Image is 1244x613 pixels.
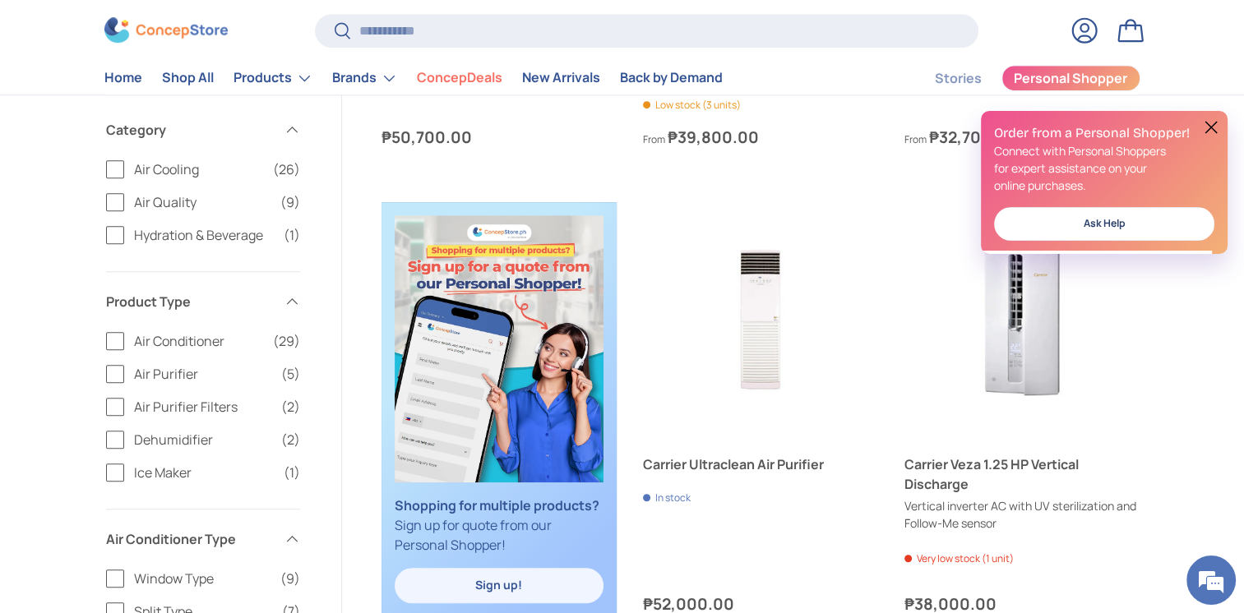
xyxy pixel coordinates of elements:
a: Carrier Veza 1.25 HP Vertical Discharge [904,202,1140,437]
p: Sign up for quote from our Personal Shopper! [395,495,604,555]
summary: Brands [322,62,407,94]
a: ConcepDeals [417,62,502,94]
strong: Shopping for multiple products? [395,496,599,514]
p: Connect with Personal Shoppers for expert assistance on your online purchases. [994,142,1214,194]
summary: Products [224,62,322,94]
span: Personal Shopper [1014,72,1127,85]
a: Back by Demand [620,62,723,94]
img: ConcepStore [104,18,228,44]
a: Carrier Ultraclean Air Purifier [643,454,878,474]
a: Carrier Veza 1.25 HP Vertical Discharge [904,454,1140,494]
span: (2) [281,397,300,417]
span: Air Purifier Filters [134,397,271,417]
span: (5) [281,364,300,384]
span: Window Type [134,569,271,588]
span: Air Purifier [134,364,271,384]
span: (1) [284,463,300,482]
a: Personal Shopper [1001,65,1140,91]
span: Product Type [106,292,274,311]
span: Air Cooling [134,159,263,179]
summary: Air Conditioner Type [106,509,300,569]
summary: Product Type [106,272,300,331]
a: Stories [935,62,982,94]
a: Home [104,62,142,94]
span: (2) [281,430,300,449]
nav: Primary [104,62,723,94]
a: Shop All [162,62,214,94]
span: Air Conditioner Type [106,529,274,549]
a: New Arrivals [522,62,600,94]
span: (1) [284,225,300,245]
a: Ask Help [994,207,1214,241]
span: Ice Maker [134,463,274,482]
span: Air Conditioner [134,331,263,351]
span: Hydration & Beverage [134,225,274,245]
summary: Category [106,100,300,159]
h2: Order from a Personal Shopper! [994,124,1214,142]
span: (9) [280,569,300,588]
span: Category [106,120,274,140]
a: Sign up! [395,568,604,603]
span: Air Quality [134,192,271,212]
span: (26) [273,159,300,179]
nav: Secondary [895,62,1140,94]
span: (9) [280,192,300,212]
span: Dehumidifier [134,430,271,449]
span: (29) [273,331,300,351]
a: Carrier Ultraclean Air Purifier [643,202,878,437]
